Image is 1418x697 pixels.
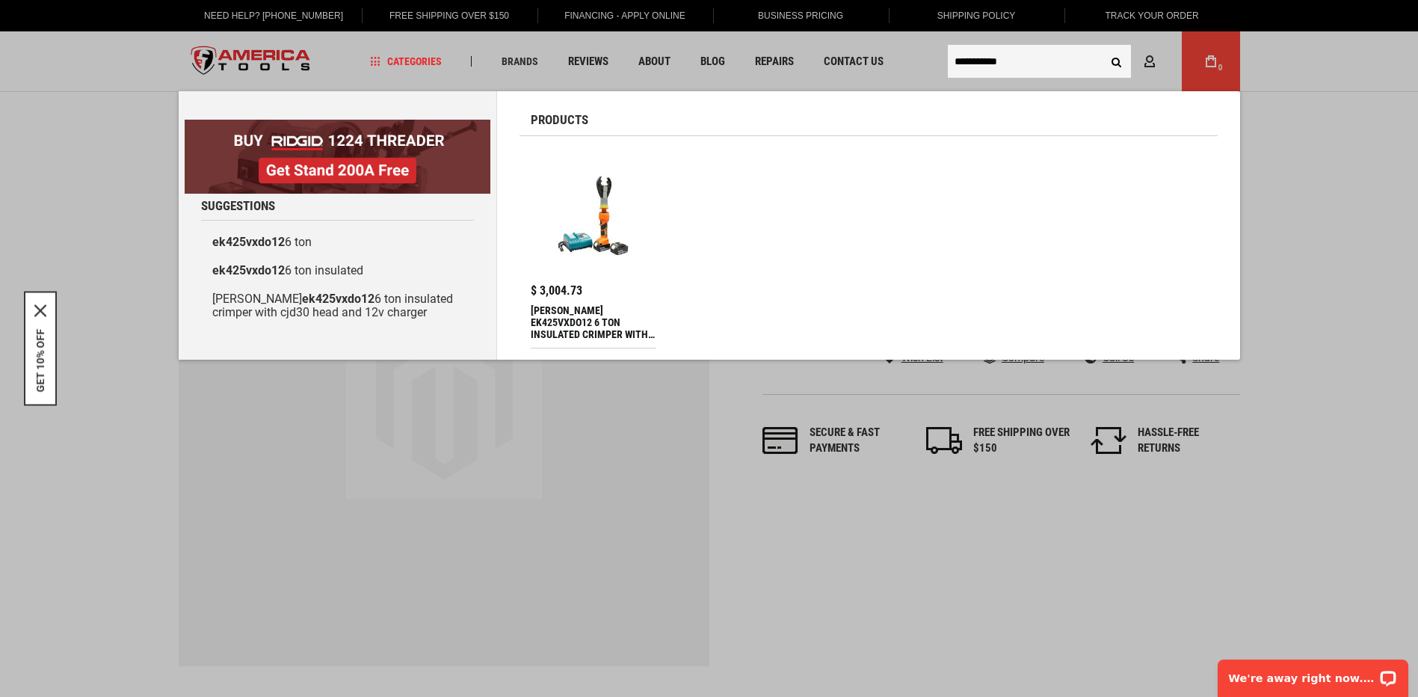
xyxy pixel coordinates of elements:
img: BOGO: Buy RIDGID® 1224 Threader, Get Stand 200A Free! [185,120,490,194]
span: Products [531,114,588,126]
a: ek425vxdo126 ton [201,228,474,257]
button: Close [34,305,46,317]
b: ek425vxdo12 [302,292,374,306]
b: ek425vxdo12 [212,235,285,249]
img: GREENLEE EK425VXDO12 6 TON INSULATED CRIMPER WITH CJD30 HEAD AND 12V CHARGER [538,155,650,266]
svg: close icon [34,305,46,317]
a: Categories [363,52,448,72]
button: GET 10% OFF [34,329,46,393]
a: ek425vxdo126 ton insulated [201,257,474,285]
a: BOGO: Buy RIDGID® 1224 Threader, Get Stand 200A Free! [185,120,490,131]
span: Brands [502,56,538,67]
button: Search [1103,47,1131,76]
iframe: LiveChat chat widget [1208,650,1418,697]
a: [PERSON_NAME]ek425vxdo126 ton insulated crimper with cjd30 head and 12v charger [201,285,474,327]
a: Brands [495,52,545,72]
span: $ 3,004.73 [531,285,582,297]
b: ek425vxdo12 [212,263,285,277]
span: Suggestions [201,200,275,212]
div: GREENLEE EK425VXDO12 6 TON INSULATED CRIMPER WITH CJD30 HEAD AND 12V CHARGER [531,304,657,340]
a: GREENLEE EK425VXDO12 6 TON INSULATED CRIMPER WITH CJD30 HEAD AND 12V CHARGER $ 3,004.73 [PERSON_N... [531,147,657,348]
span: Categories [370,56,442,67]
